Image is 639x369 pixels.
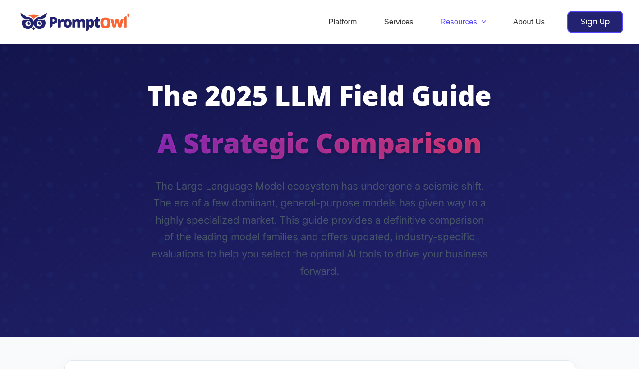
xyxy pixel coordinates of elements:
[64,83,575,115] h1: The 2025 LLM Field Guide
[64,130,575,162] h1: A Strategic Comparison
[315,6,370,38] a: Platform
[427,6,500,38] a: ResourcesMenu Toggle
[16,6,135,37] img: promptowl.ai logo
[567,11,623,33] a: Sign Up
[500,6,558,38] a: About Us
[315,6,558,38] nav: Site Navigation: Header
[370,6,427,38] a: Services
[151,178,489,280] p: The Large Language Model ecosystem has undergone a seismic shift. The era of a few dominant, gene...
[477,6,486,38] span: Menu Toggle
